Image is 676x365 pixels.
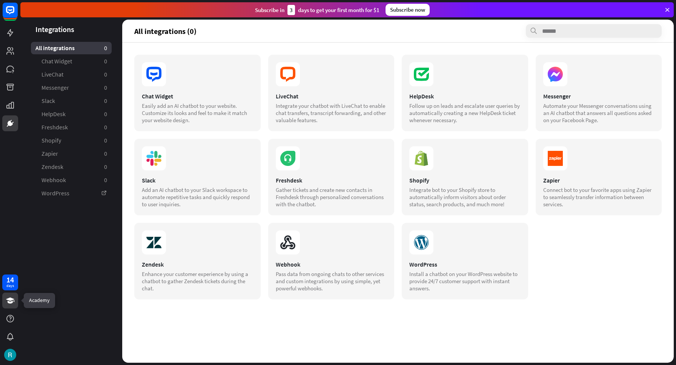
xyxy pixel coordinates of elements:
[104,176,107,184] aside: 0
[31,81,112,94] a: Messenger 0
[104,71,107,78] aside: 0
[2,275,18,290] a: 14 days
[104,163,107,171] aside: 0
[142,102,253,124] div: Easily add an AI chatbot to your website. Customize its looks and feel to make it match your webs...
[409,176,521,184] div: Shopify
[6,3,29,26] button: Open LiveChat chat widget
[41,57,72,65] span: Chat Widget
[276,270,387,292] div: Pass data from ongoing chats to other services and custom integrations by using simple, yet power...
[104,44,107,52] aside: 0
[41,176,66,184] span: Webhook
[409,270,521,292] div: Install a chatbot on your WordPress website to provide 24/7 customer support with instant answers.
[287,5,295,15] div: 3
[409,92,521,100] div: HelpDesk
[276,261,387,268] div: Webhook
[543,102,654,124] div: Automate your Messenger conversations using an AI chatbot that answers all questions asked on you...
[104,110,107,118] aside: 0
[31,147,112,160] a: Zapier 0
[41,97,55,105] span: Slack
[20,24,122,34] header: Integrations
[31,55,112,67] a: Chat Widget 0
[134,24,662,38] section: All integrations (0)
[142,186,253,208] div: Add an AI chatbot to your Slack workspace to automate repetitive tasks and quickly respond to use...
[409,261,521,268] div: WordPress
[6,276,14,283] div: 14
[31,134,112,147] a: Shopify 0
[104,136,107,144] aside: 0
[41,150,58,158] span: Zapier
[543,176,654,184] div: Zapier
[386,4,430,16] div: Subscribe now
[142,270,253,292] div: Enhance your customer experience by using a chatbot to gather Zendesk tickets during the chat.
[41,84,69,92] span: Messenger
[41,123,68,131] span: Freshdesk
[276,176,387,184] div: Freshdesk
[41,163,63,171] span: Zendesk
[41,71,63,78] span: LiveChat
[104,150,107,158] aside: 0
[31,161,112,173] a: Zendesk 0
[104,97,107,105] aside: 0
[104,84,107,92] aside: 0
[543,92,654,100] div: Messenger
[409,186,521,208] div: Integrate bot to your Shopify store to automatically inform visitors about order status, search p...
[276,102,387,124] div: Integrate your chatbot with LiveChat to enable chat transfers, transcript forwarding, and other v...
[31,174,112,186] a: Webhook 0
[543,186,654,208] div: Connect bot to your favorite apps using Zapier to seamlessly transfer information between services.
[31,108,112,120] a: HelpDesk 0
[41,110,66,118] span: HelpDesk
[409,102,521,124] div: Follow up on leads and escalate user queries by automatically creating a new HelpDesk ticket when...
[142,92,253,100] div: Chat Widget
[104,57,107,65] aside: 0
[276,186,387,208] div: Gather tickets and create new contacts in Freshdesk through personalized conversations with the c...
[276,92,387,100] div: LiveChat
[31,68,112,81] a: LiveChat 0
[31,121,112,133] a: Freshdesk 0
[41,136,61,144] span: Shopify
[31,187,112,199] a: WordPress
[6,283,14,288] div: days
[104,123,107,131] aside: 0
[142,176,253,184] div: Slack
[142,261,253,268] div: Zendesk
[31,95,112,107] a: Slack 0
[35,44,75,52] span: All integrations
[255,5,379,15] div: Subscribe in days to get your first month for $1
